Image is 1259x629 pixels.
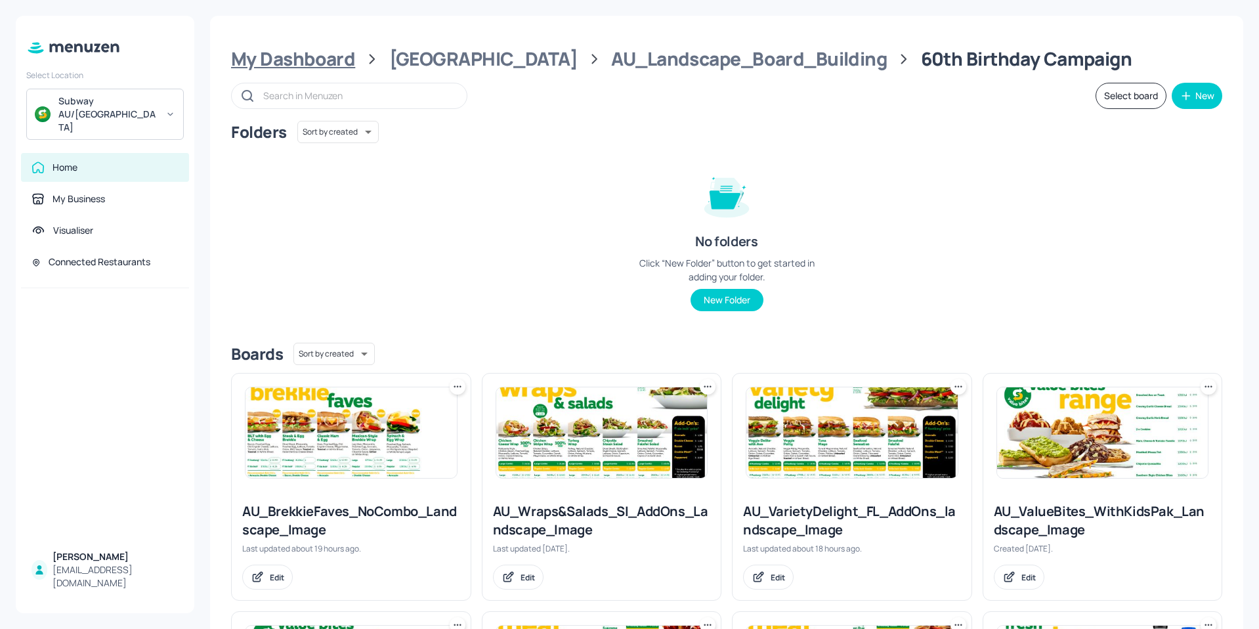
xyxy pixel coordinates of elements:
[245,387,457,478] img: 2025-08-11-1754885474620bxig0xozz2d.jpeg
[231,121,287,142] div: Folders
[691,289,763,311] button: New Folder
[293,341,375,367] div: Sort by created
[270,572,284,583] div: Edit
[263,86,454,105] input: Search in Menuzen
[628,256,825,284] div: Click “New Folder” button to get started in adding your folder.
[771,572,785,583] div: Edit
[521,572,535,583] div: Edit
[26,70,184,81] div: Select Location
[746,387,958,478] img: 2025-08-11-1754887968165ca1pba2wcps.jpeg
[921,47,1132,71] div: 60th Birthday Campaign
[1195,91,1214,100] div: New
[58,95,158,134] div: Subway AU/[GEOGRAPHIC_DATA]
[231,47,355,71] div: My Dashboard
[53,224,93,237] div: Visualiser
[242,502,460,539] div: AU_BrekkieFaves_NoCombo_Landscape_Image
[53,550,179,563] div: [PERSON_NAME]
[297,119,379,145] div: Sort by created
[1021,572,1036,583] div: Edit
[997,387,1208,478] img: 2025-07-18-1752804023273ml7j25a84p.jpeg
[994,543,1212,554] div: Created [DATE].
[35,106,51,122] img: avatar
[389,47,578,71] div: [GEOGRAPHIC_DATA]
[496,387,708,478] img: 2025-07-18-1752809635697zew36dwqqvt.jpeg
[53,161,77,174] div: Home
[53,192,105,206] div: My Business
[231,343,283,364] div: Boards
[493,502,711,539] div: AU_Wraps&Salads_SI_AddOns_Landscape_Image
[53,563,179,590] div: [EMAIL_ADDRESS][DOMAIN_NAME]
[695,232,758,251] div: No folders
[1096,83,1166,109] button: Select board
[611,47,887,71] div: AU_Landscape_Board_Building
[493,543,711,554] div: Last updated [DATE].
[694,162,759,227] img: folder-empty
[743,502,961,539] div: AU_VarietyDelight_FL_AddOns_landscape_Image
[49,255,150,269] div: Connected Restaurants
[743,543,961,554] div: Last updated about 18 hours ago.
[1172,83,1222,109] button: New
[242,543,460,554] div: Last updated about 19 hours ago.
[994,502,1212,539] div: AU_ValueBites_WithKidsPak_Landscape_Image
